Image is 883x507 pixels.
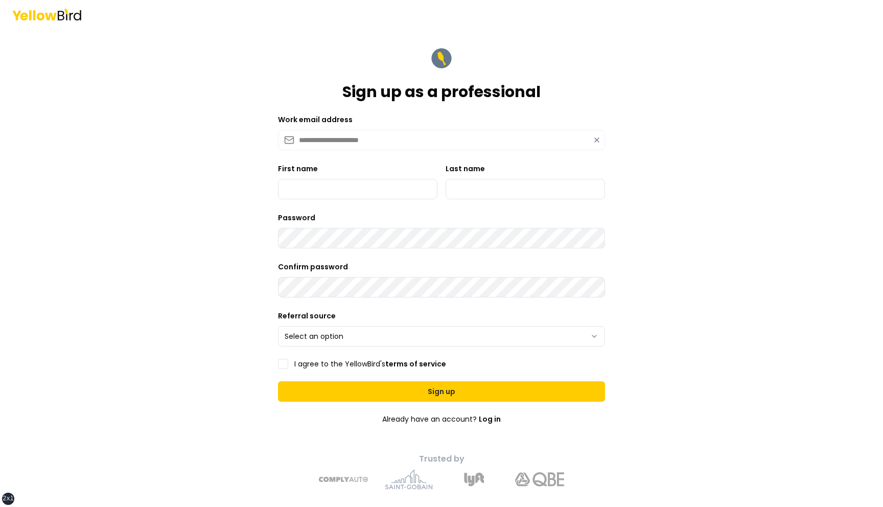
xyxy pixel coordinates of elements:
label: Last name [446,164,485,174]
a: terms of service [385,359,446,369]
div: 2xl [3,495,14,503]
p: Already have an account? [278,414,605,424]
a: Log in [479,414,501,424]
label: I agree to the YellowBird's [294,360,446,367]
label: Confirm password [278,262,348,272]
label: Referral source [278,311,336,321]
button: Sign up [278,381,605,402]
p: Trusted by [278,453,605,465]
label: Work email address [278,114,353,125]
label: First name [278,164,318,174]
label: Password [278,213,315,223]
h1: Sign up as a professional [342,83,541,101]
